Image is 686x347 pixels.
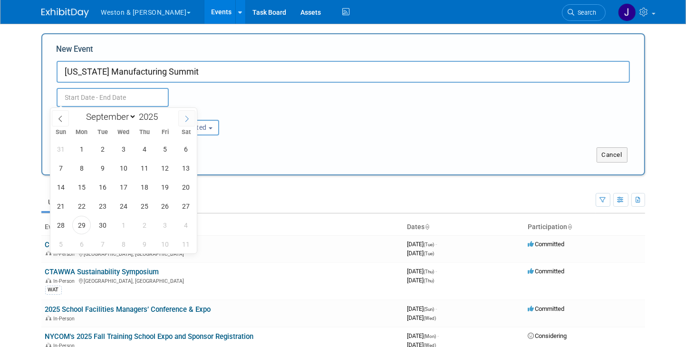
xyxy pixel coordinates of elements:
[46,251,51,256] img: In-Person Event
[407,305,437,312] span: [DATE]
[407,268,437,275] span: [DATE]
[424,269,435,274] span: (Thu)
[51,140,70,158] span: August 31, 2025
[114,197,133,215] span: September 24, 2025
[156,159,174,177] span: September 12, 2025
[45,286,62,294] div: WAT
[93,140,112,158] span: September 2, 2025
[155,129,176,135] span: Fri
[562,4,606,21] a: Search
[528,305,565,312] span: Committed
[438,332,439,339] span: -
[57,61,630,83] input: Name of Trade Show / Conference
[424,251,435,256] span: (Tue)
[156,178,174,196] span: September 19, 2025
[177,178,195,196] span: September 20, 2025
[50,129,71,135] span: Sun
[92,129,113,135] span: Tue
[575,9,597,16] span: Search
[82,111,136,123] select: Month
[528,268,565,275] span: Committed
[51,197,70,215] span: September 21, 2025
[425,223,430,231] a: Sort by Start Date
[93,216,112,234] span: September 30, 2025
[177,159,195,177] span: September 13, 2025
[54,316,78,322] span: In-Person
[72,140,91,158] span: September 1, 2025
[424,307,435,312] span: (Sun)
[71,129,92,135] span: Mon
[46,316,51,320] img: In-Person Event
[72,197,91,215] span: September 22, 2025
[156,235,174,253] span: October 10, 2025
[524,219,645,235] th: Participation
[46,278,51,283] img: In-Person Event
[45,241,119,249] a: CEAE Networking Night
[114,235,133,253] span: October 8, 2025
[135,216,154,234] span: October 2, 2025
[407,277,435,284] span: [DATE]
[57,88,169,107] input: Start Date - End Date
[93,178,112,196] span: September 16, 2025
[177,235,195,253] span: October 11, 2025
[568,223,572,231] a: Sort by Participation Type
[51,159,70,177] span: September 7, 2025
[436,241,437,248] span: -
[436,268,437,275] span: -
[177,140,195,158] span: September 6, 2025
[155,107,238,119] div: Participation:
[41,193,97,211] a: Upcoming60
[45,305,211,314] a: 2025 School Facilities Managers’ Conference & Expo
[93,197,112,215] span: September 23, 2025
[177,216,195,234] span: October 4, 2025
[135,159,154,177] span: September 11, 2025
[407,332,439,339] span: [DATE]
[57,107,140,119] div: Attendance / Format:
[424,278,435,283] span: (Thu)
[407,314,436,321] span: [DATE]
[51,178,70,196] span: September 14, 2025
[54,251,78,257] span: In-Person
[528,241,565,248] span: Committed
[134,129,155,135] span: Thu
[156,197,174,215] span: September 26, 2025
[54,278,78,284] span: In-Person
[407,250,435,257] span: [DATE]
[135,235,154,253] span: October 9, 2025
[45,332,254,341] a: NYCOM's 2025 Fall Training School Expo and Sponsor Registration
[114,140,133,158] span: September 3, 2025
[424,242,435,247] span: (Tue)
[45,268,159,276] a: CTAWWA Sustainability Symposium
[436,305,437,312] span: -
[404,219,524,235] th: Dates
[72,235,91,253] span: October 6, 2025
[156,140,174,158] span: September 5, 2025
[528,332,567,339] span: Considering
[135,140,154,158] span: September 4, 2025
[41,219,404,235] th: Event
[51,216,70,234] span: September 28, 2025
[113,129,134,135] span: Wed
[93,235,112,253] span: October 7, 2025
[136,111,165,122] input: Year
[51,235,70,253] span: October 5, 2025
[72,159,91,177] span: September 8, 2025
[135,197,154,215] span: September 25, 2025
[618,3,636,21] img: Janet Ruggles-Power
[597,147,628,163] button: Cancel
[177,197,195,215] span: September 27, 2025
[41,8,89,18] img: ExhibitDay
[93,159,112,177] span: September 9, 2025
[114,159,133,177] span: September 10, 2025
[135,178,154,196] span: September 18, 2025
[424,316,436,321] span: (Wed)
[114,216,133,234] span: October 1, 2025
[72,216,91,234] span: September 29, 2025
[72,178,91,196] span: September 15, 2025
[156,216,174,234] span: October 3, 2025
[424,334,436,339] span: (Mon)
[57,44,94,58] label: New Event
[45,250,400,257] div: [GEOGRAPHIC_DATA], [GEOGRAPHIC_DATA]
[407,241,437,248] span: [DATE]
[45,277,400,284] div: [GEOGRAPHIC_DATA], [GEOGRAPHIC_DATA]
